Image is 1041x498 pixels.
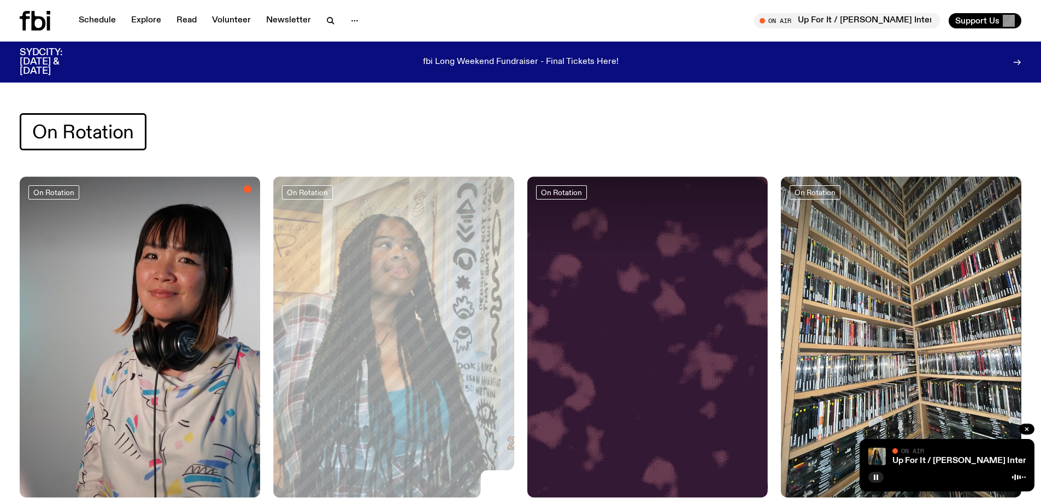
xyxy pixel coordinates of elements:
[33,189,74,197] span: On Rotation
[282,185,333,200] a: On Rotation
[536,185,587,200] a: On Rotation
[790,185,840,200] a: On Rotation
[949,13,1021,28] button: Support Us
[20,48,90,76] h3: SYDCITY: [DATE] & [DATE]
[260,13,317,28] a: Newsletter
[32,121,134,143] span: On Rotation
[955,16,999,26] span: Support Us
[423,57,619,67] p: fbi Long Weekend Fundraiser - Final Tickets Here!
[205,13,257,28] a: Volunteer
[901,447,924,454] span: On Air
[20,177,260,497] img: Kana Frazer is smiling at the camera with her head tilted slightly to her left. She wears big bla...
[541,189,582,197] span: On Rotation
[28,185,79,200] a: On Rotation
[125,13,168,28] a: Explore
[781,177,1021,497] img: A corner shot of the fbi music library
[754,13,940,28] button: On AirUp For It / [PERSON_NAME] Interview
[287,189,328,197] span: On Rotation
[795,189,836,197] span: On Rotation
[868,448,886,465] img: Ify - a Brown Skin girl with black braided twists, looking up to the side with her tongue stickin...
[170,13,203,28] a: Read
[72,13,122,28] a: Schedule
